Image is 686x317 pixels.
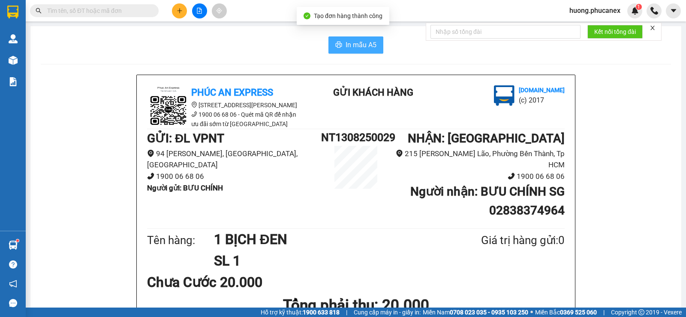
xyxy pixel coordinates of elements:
[191,111,197,117] span: phone
[147,172,154,180] span: phone
[214,229,439,250] h1: 1 BỊCH ĐEN
[147,184,223,192] b: Người gửi : BƯU CHÍNH
[147,232,214,249] div: Tên hàng:
[9,77,18,86] img: solution-icon
[396,150,403,157] span: environment
[346,39,376,50] span: In mẫu A5
[36,8,42,14] span: search
[72,41,118,51] li: (c) 2017
[535,308,597,317] span: Miền Bắc
[439,232,565,249] div: Giá trị hàng gửi: 0
[191,87,273,98] b: Phúc An Express
[9,280,17,288] span: notification
[11,11,54,54] img: logo.jpg
[508,172,515,180] span: phone
[303,309,340,316] strong: 1900 633 818
[147,100,301,110] li: [STREET_ADDRESS][PERSON_NAME]
[147,85,190,128] img: logo.jpg
[408,131,565,145] b: NHẬN : [GEOGRAPHIC_DATA]
[519,95,565,106] li: (c) 2017
[9,56,18,65] img: warehouse-icon
[650,25,656,31] span: close
[333,87,413,98] b: Gửi khách hàng
[191,102,197,108] span: environment
[666,3,681,18] button: caret-down
[177,8,183,14] span: plus
[391,171,565,182] li: 1900 06 68 06
[560,309,597,316] strong: 0369 525 060
[670,7,677,15] span: caret-down
[450,309,528,316] strong: 0708 023 035 - 0935 103 250
[304,12,310,19] span: check-circle
[147,150,154,157] span: environment
[47,6,148,15] input: Tìm tên, số ĐT hoặc mã đơn
[212,3,227,18] button: aim
[335,41,342,49] span: printer
[7,6,18,18] img: logo-vxr
[631,7,639,15] img: icon-new-feature
[9,34,18,43] img: warehouse-icon
[587,25,643,39] button: Kết nối tổng đài
[636,4,642,10] sup: 1
[637,4,640,10] span: 1
[172,3,187,18] button: plus
[147,272,285,293] div: Chưa Cước 20.000
[430,25,581,39] input: Nhập số tổng đài
[346,308,347,317] span: |
[494,85,514,106] img: logo.jpg
[321,129,391,146] h1: NT1308250029
[391,148,565,171] li: 215 [PERSON_NAME] Lão, Phường Bến Thành, Tp HCM
[147,171,321,182] li: 1900 06 68 06
[147,131,224,145] b: GỬI : ĐL VPNT
[328,36,383,54] button: printerIn mẫu A5
[16,239,19,242] sup: 1
[196,8,202,14] span: file-add
[72,33,118,39] b: [DOMAIN_NAME]
[261,308,340,317] span: Hỗ trợ kỹ thuật:
[147,110,301,129] li: 1900 06 68 06 - Quét mã QR để nhận ưu đãi sớm từ [GEOGRAPHIC_DATA]
[410,184,565,217] b: Người nhận : BƯU CHÍNH SG 02838374964
[314,12,382,19] span: Tạo đơn hàng thành công
[11,55,45,111] b: Phúc An Express
[519,87,565,94] b: [DOMAIN_NAME]
[53,12,85,53] b: Gửi khách hàng
[563,5,627,16] span: huong.phucanex
[214,250,439,272] h1: SL 1
[9,241,18,250] img: warehouse-icon
[638,309,644,315] span: copyright
[9,260,17,269] span: question-circle
[530,311,533,314] span: ⚪️
[147,148,321,171] li: 94 [PERSON_NAME], [GEOGRAPHIC_DATA], [GEOGRAPHIC_DATA]
[354,308,421,317] span: Cung cấp máy in - giấy in:
[603,308,605,317] span: |
[423,308,528,317] span: Miền Nam
[192,3,207,18] button: file-add
[216,8,222,14] span: aim
[594,27,636,36] span: Kết nối tổng đài
[9,299,17,307] span: message
[93,11,114,31] img: logo.jpg
[650,7,658,15] img: phone-icon
[147,293,565,317] h1: Tổng phải thu: 20.000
